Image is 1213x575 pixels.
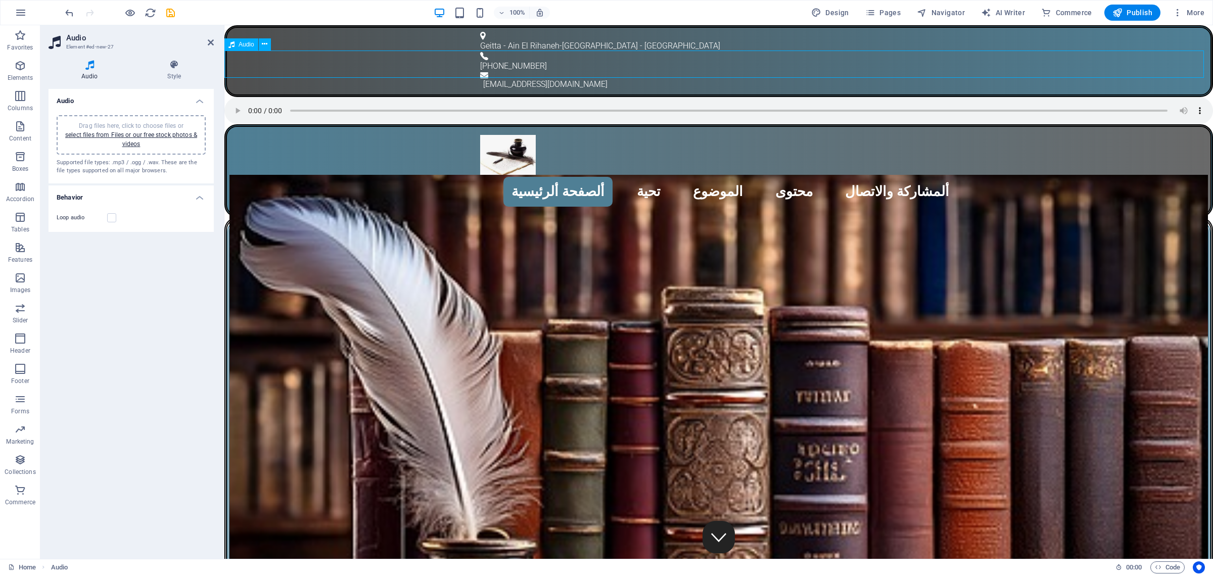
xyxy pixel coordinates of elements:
p: Content [9,134,31,142]
h3: Element #ed-new-27 [66,42,194,52]
p: Collections [5,468,35,476]
h6: 100% [509,7,525,19]
span: Design [811,8,849,18]
p: Tables [11,225,29,233]
button: undo [63,7,75,19]
button: reload [144,7,156,19]
span: Publish [1112,8,1152,18]
i: On resize automatically adjust zoom level to fit chosen device. [535,8,544,17]
p: Elements [8,74,33,82]
button: Usercentrics [1193,561,1205,573]
p: Footer [11,377,29,385]
button: Commerce [1037,5,1096,21]
p: Accordion [6,195,34,203]
a: select files from Files or our free stock photos & videos [65,131,197,148]
button: Navigator [913,5,969,21]
span: 00 00 [1126,561,1142,573]
p: Columns [8,104,33,112]
h4: Audio [49,60,135,81]
i: Undo: Move elements (Ctrl+Z) [64,7,75,19]
h4: Behavior [49,185,214,204]
span: Commerce [1041,8,1092,18]
button: Publish [1104,5,1160,21]
span: AI Writer [981,8,1025,18]
p: Marketing [6,438,34,446]
p: Commerce [5,498,35,506]
a: [PHONE_NUMBER] [256,27,725,47]
a: Click to cancel selection. Double-click to open Pages [8,561,36,573]
span: Pages [865,8,901,18]
i: Reload page [145,7,156,19]
label: Loop audio [57,212,107,224]
p: Features [8,256,32,264]
span: More [1173,8,1204,18]
span: Code [1155,561,1180,573]
nav: breadcrumb [51,561,68,573]
button: save [164,7,176,19]
span: : [1133,563,1135,571]
h4: Style [135,60,214,81]
p: Favorites [7,43,33,52]
button: 100% [494,7,530,19]
i: Save (Ctrl+S) [165,7,176,19]
span: Navigator [917,8,965,18]
p: Boxes [12,165,29,173]
span: Drag files here, click to choose files or [65,122,197,148]
h2: Audio [66,33,214,42]
p: Images [10,286,31,294]
button: More [1169,5,1208,21]
p: Header [10,347,30,355]
button: Code [1150,561,1185,573]
button: AI Writer [977,5,1029,21]
h4: Audio [49,89,214,107]
span: Click to select. Double-click to edit [51,561,68,573]
button: Click here to leave preview mode and continue editing [124,7,136,19]
h6: Session time [1115,561,1142,573]
div: Design (Ctrl+Alt+Y) [807,5,853,21]
p: Forms [11,407,29,415]
button: Pages [861,5,905,21]
button: Design [807,5,853,21]
div: Supported file types: .mp3 / .ogg / .wav. These are the file types supported on all major browsers. [57,159,206,175]
span: Audio [239,41,254,47]
p: Slider [13,316,28,324]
